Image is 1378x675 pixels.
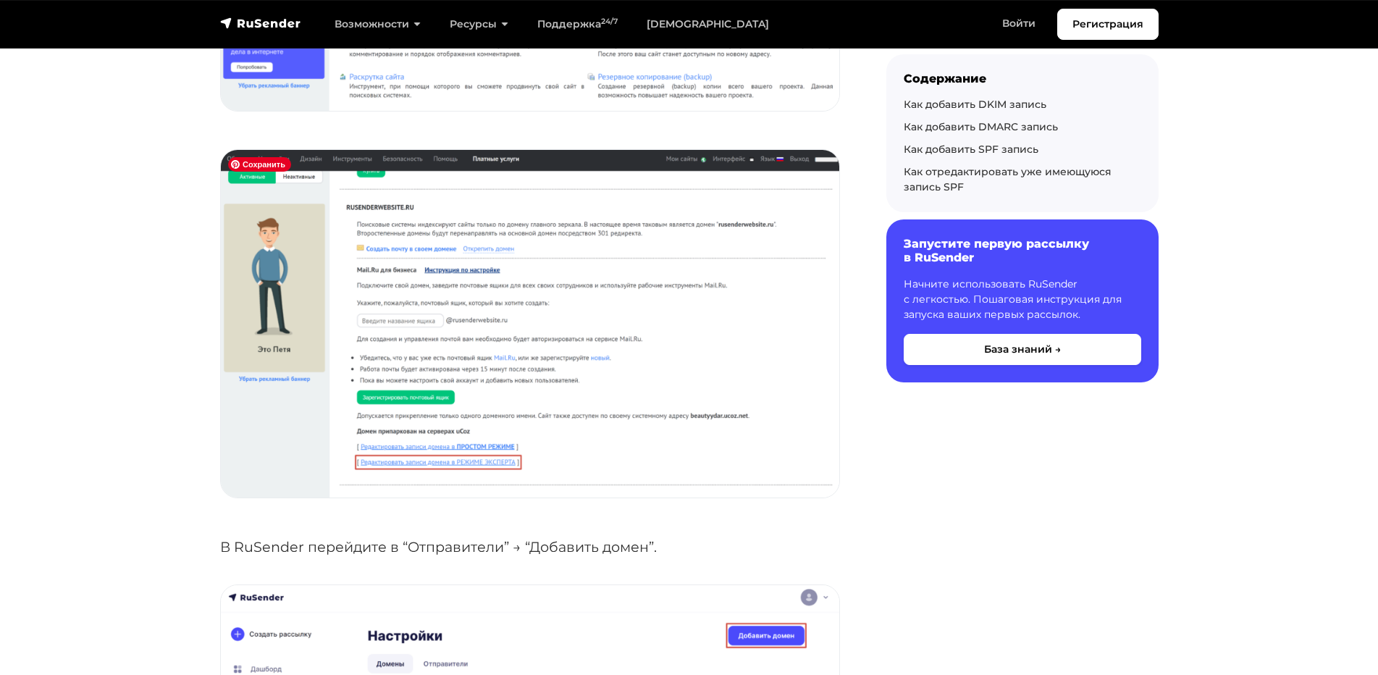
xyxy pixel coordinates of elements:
[904,72,1141,85] div: Содержание
[904,277,1141,322] p: Начните использовать RuSender с легкостью. Пошаговая инструкция для запуска ваших первых рассылок.
[228,157,291,172] span: Сохранить
[220,16,301,30] img: RuSender
[220,536,840,558] p: В RuSender перейдите в “Отправители” → “Добавить домен”.
[523,9,632,39] a: Поддержка24/7
[988,9,1050,38] a: Войти
[1057,9,1159,40] a: Регистрация
[601,17,618,26] sup: 24/7
[904,120,1058,133] a: Как добавить DMARC запись
[904,334,1141,365] button: База знаний →
[904,143,1038,156] a: Как добавить SPF запись
[632,9,783,39] a: [DEMOGRAPHIC_DATA]
[904,237,1141,264] h6: Запустите первую рассылку в RuSender
[320,9,435,39] a: Возможности
[221,150,839,498] img: Управление доменами uCoz
[904,98,1046,111] a: Как добавить DKIM запись
[904,165,1112,193] a: Как отредактировать уже имеющуюся запись SPF
[435,9,523,39] a: Ресурсы
[886,219,1159,382] a: Запустите первую рассылку в RuSender Начните использовать RuSender с легкостью. Пошаговая инструк...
